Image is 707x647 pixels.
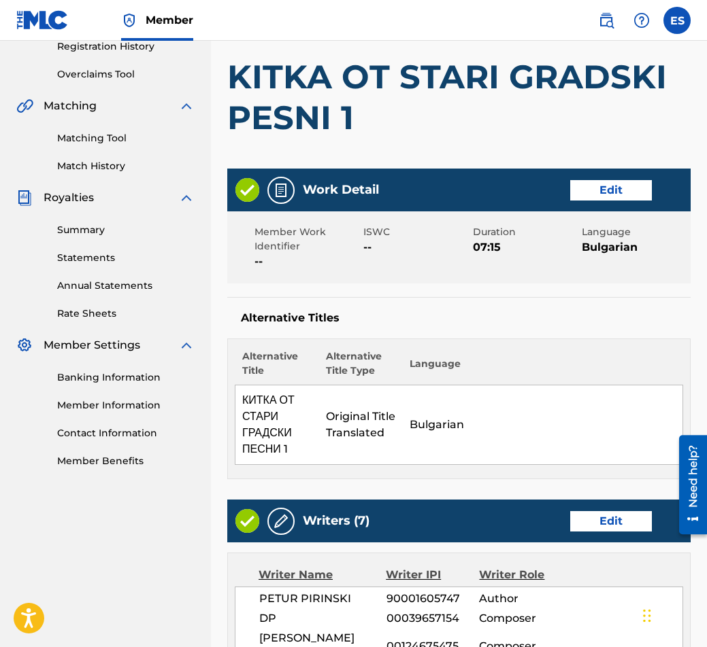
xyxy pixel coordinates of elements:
img: Valid [235,509,259,533]
a: Statements [57,251,195,265]
button: Edit [570,511,652,531]
img: MLC Logo [16,10,69,30]
iframe: Resource Center [669,430,707,539]
span: -- [254,253,360,270]
span: Matching [44,98,97,114]
img: expand [178,337,195,353]
iframe: Chat Widget [639,582,707,647]
div: Плъзни [643,595,651,636]
span: Royalties [44,190,94,206]
div: Writer IPI [386,567,479,583]
img: Writers [273,513,289,529]
a: Rate Sheets [57,307,195,321]
h1: KITKA OT STARI GRADSKI PESNI 1 [227,56,691,138]
div: Help [628,7,655,34]
a: Match History [57,159,195,173]
a: Summary [57,223,195,237]
td: КИТКА ОТ СТАРИ ГРАДСКИ ПЕСНИ 1 [235,385,319,465]
h5: Alternative Titles [241,311,677,325]
h5: Work Detail [303,182,379,198]
span: 90001605747 [387,591,480,607]
a: Annual Statements [57,279,195,293]
th: Alternative Title [235,349,319,385]
a: Contact Information [57,426,195,440]
th: Alternative Title Type [319,349,403,385]
td: Bulgarian [403,385,683,465]
div: Writer Name [259,567,386,583]
a: Public Search [593,7,620,34]
span: Member Work Identifier [254,225,360,253]
a: Matching Tool [57,131,195,145]
td: Original Title Translated [319,385,403,465]
span: Member Settings [44,337,140,353]
span: 00039657154 [387,610,480,627]
a: Member Benefits [57,454,195,468]
img: search [598,12,614,29]
h5: Writers (7) [303,513,369,529]
span: Composer [479,610,563,627]
img: Member Settings [16,337,33,353]
span: Language [582,225,687,239]
span: DP [259,610,387,627]
img: expand [178,190,195,206]
span: PETUR PIRINSKI [259,591,387,607]
span: 07:15 [473,239,578,256]
div: Джаджи за чат [639,582,707,647]
a: Registration History [57,39,195,54]
button: Edit [570,180,652,200]
img: help [634,12,650,29]
img: expand [178,98,195,114]
img: Matching [16,98,33,114]
span: -- [363,239,469,256]
span: Duration [473,225,578,239]
img: Top Rightsholder [121,12,137,29]
th: Language [403,349,683,385]
img: Valid [235,178,259,202]
a: Member Information [57,398,195,413]
div: Writer Role [479,567,564,583]
img: Work Detail [273,182,289,198]
span: ISWC [363,225,469,239]
span: Member [146,12,193,28]
div: User Menu [663,7,691,34]
img: Royalties [16,190,33,206]
a: Banking Information [57,370,195,385]
span: Author [479,591,563,607]
a: Overclaims Tool [57,67,195,82]
span: Bulgarian [582,239,687,256]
